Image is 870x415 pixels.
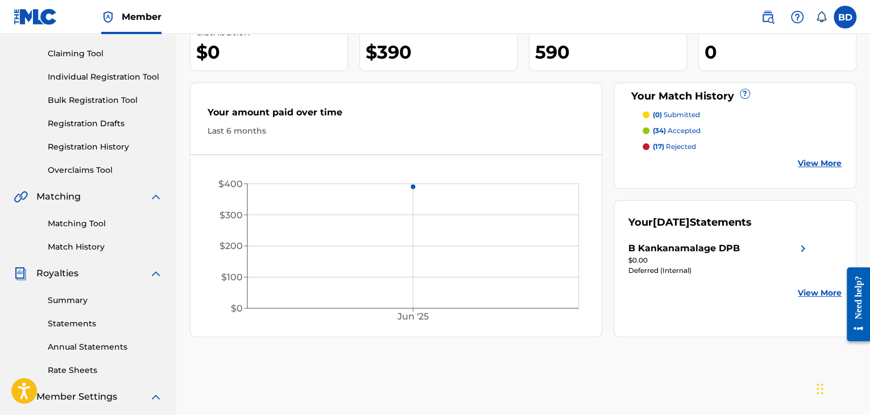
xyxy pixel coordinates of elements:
img: search [761,10,774,24]
div: Last 6 months [208,125,585,137]
div: $390 [366,39,517,65]
a: Individual Registration Tool [48,71,163,83]
tspan: $400 [218,179,243,189]
div: User Menu [834,6,856,28]
a: Bulk Registration Tool [48,94,163,106]
img: Top Rightsholder [101,10,115,24]
span: Member Settings [36,390,117,404]
div: Help [786,6,809,28]
tspan: $300 [219,209,243,220]
div: Your Statements [628,215,752,230]
span: Royalties [36,267,78,280]
img: help [790,10,804,24]
a: View More [798,287,842,299]
tspan: $0 [231,303,243,314]
a: B Kankanamalage DPBright chevron icon$0.00Deferred (Internal) [628,242,810,276]
span: (34) [653,126,666,135]
a: Claiming Tool [48,48,163,60]
a: (17) rejected [643,142,842,152]
div: B Kankanamalage DPB [628,242,740,255]
iframe: Chat Widget [813,360,870,415]
span: Member [122,10,161,23]
div: $0 [196,39,347,65]
a: (34) accepted [643,126,842,136]
tspan: Jun '25 [397,311,429,322]
a: Overclaims Tool [48,164,163,176]
div: Notifications [815,11,827,23]
a: Statements [48,318,163,330]
span: ? [740,89,749,98]
div: Drag [817,372,823,406]
a: Annual Statements [48,341,163,353]
img: expand [149,390,163,404]
span: (0) [653,110,662,119]
img: MLC Logo [14,9,57,25]
a: Summary [48,294,163,306]
div: 0 [705,39,856,65]
div: Your Match History [628,89,842,104]
p: accepted [653,126,701,136]
img: expand [149,267,163,280]
iframe: Resource Center [838,259,870,350]
a: Public Search [756,6,779,28]
div: Your amount paid over time [208,106,585,125]
img: Matching [14,190,28,204]
a: Registration History [48,141,163,153]
a: Match History [48,241,163,253]
div: $0.00 [628,255,810,265]
a: Matching Tool [48,218,163,230]
tspan: $200 [219,240,243,251]
span: (17) [653,142,664,151]
span: Matching [36,190,81,204]
img: right chevron icon [796,242,810,255]
a: Registration Drafts [48,118,163,130]
img: Royalties [14,267,27,280]
a: Rate Sheets [48,364,163,376]
tspan: $100 [221,272,243,283]
p: submitted [653,110,700,120]
span: [DATE] [653,216,690,229]
img: expand [149,190,163,204]
a: View More [798,157,842,169]
div: Deferred (Internal) [628,265,810,276]
div: 590 [535,39,686,65]
a: (0) submitted [643,110,842,120]
p: rejected [653,142,696,152]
